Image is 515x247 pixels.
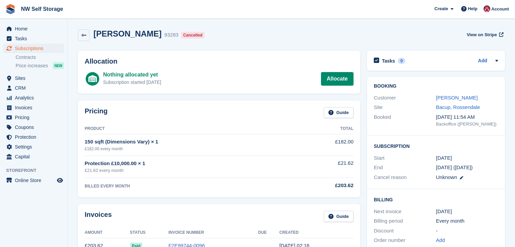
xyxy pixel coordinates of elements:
[374,237,436,244] div: Order number
[181,32,205,39] div: Cancelled
[15,83,56,93] span: CRM
[15,103,56,112] span: Invoices
[324,211,353,222] a: Guide
[3,73,64,83] a: menu
[324,107,353,118] a: Guide
[15,152,56,161] span: Capital
[85,138,300,146] div: 150 sqft (Dimensions Vary) × 1
[3,44,64,53] a: menu
[16,54,64,61] a: Contracts
[374,94,436,102] div: Customer
[15,44,56,53] span: Subscriptions
[130,227,169,238] th: Status
[279,227,353,238] th: Created
[93,29,162,38] h2: [PERSON_NAME]
[85,107,108,118] h2: Pricing
[15,132,56,142] span: Protection
[15,176,56,185] span: Online Store
[53,62,64,69] div: NEW
[374,154,436,162] div: Start
[85,58,353,65] h2: Allocation
[374,227,436,235] div: Discount
[3,122,64,132] a: menu
[436,113,498,121] div: [DATE] 11:54 AM
[436,227,498,235] div: -
[436,95,478,100] a: [PERSON_NAME]
[478,57,487,65] a: Add
[398,58,406,64] div: 0
[6,167,67,174] span: Storefront
[374,164,436,172] div: End
[103,79,162,86] div: Subscription started [DATE]
[374,142,498,149] h2: Subscription
[464,29,505,40] a: View on Stripe
[3,103,64,112] a: menu
[85,123,300,134] th: Product
[3,113,64,122] a: menu
[16,63,48,69] span: Price increases
[3,34,64,43] a: menu
[3,176,64,185] a: menu
[15,122,56,132] span: Coupons
[374,196,498,203] h2: Billing
[85,227,130,238] th: Amount
[16,62,64,69] a: Price increases NEW
[3,93,64,103] a: menu
[374,217,436,225] div: Billing period
[85,211,112,222] h2: Invoices
[374,208,436,216] div: Next invoice
[436,164,473,170] span: [DATE] ([DATE])
[15,113,56,122] span: Pricing
[374,113,436,128] div: Booked
[468,5,477,12] span: Help
[467,31,497,38] span: View on Stripe
[436,237,445,244] a: Add
[3,152,64,161] a: menu
[3,132,64,142] a: menu
[56,176,64,184] a: Preview store
[436,121,498,128] div: Backoffice ([PERSON_NAME])
[164,31,178,39] div: 93283
[300,123,353,134] th: Total
[15,142,56,152] span: Settings
[321,72,353,86] a: Allocate
[300,156,353,178] td: £21.62
[258,227,279,238] th: Due
[491,6,509,13] span: Account
[3,83,64,93] a: menu
[18,3,66,15] a: NW Self Storage
[3,24,64,33] a: menu
[15,24,56,33] span: Home
[3,142,64,152] a: menu
[15,34,56,43] span: Tasks
[436,217,498,225] div: Every month
[484,5,490,12] img: Josh Vines
[300,182,353,189] div: £203.62
[5,4,16,14] img: stora-icon-8386f47178a22dfd0bd8f6a31ec36ba5ce8667c1dd55bd0f319d3a0aa187defe.svg
[85,146,300,152] div: £182.00 every month
[436,154,452,162] time: 2025-07-01 00:00:00 UTC
[85,167,300,174] div: £21.62 every month
[436,174,457,180] span: Unknown
[374,84,498,89] h2: Booking
[374,104,436,111] div: Site
[15,73,56,83] span: Sites
[85,183,300,189] div: BILLED EVERY MONTH
[382,58,395,64] h2: Tasks
[436,104,480,110] a: Bacup, Rossendale
[300,134,353,156] td: £182.00
[168,227,258,238] th: Invoice Number
[374,174,436,181] div: Cancel reason
[15,93,56,103] span: Analytics
[434,5,448,12] span: Create
[85,160,300,167] div: Protection £10,000.00 × 1
[436,208,498,216] div: [DATE]
[103,71,162,79] div: Nothing allocated yet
